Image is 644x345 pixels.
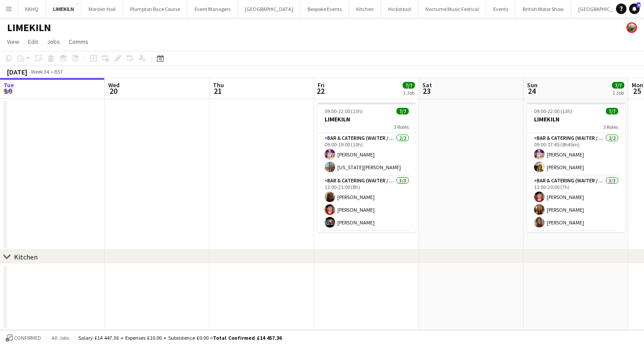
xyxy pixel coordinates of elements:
a: View [4,36,23,47]
span: Wed [108,81,120,89]
button: Events [486,0,516,18]
h3: LIMEKILN [318,115,416,123]
div: BST [54,68,63,75]
app-job-card: 09:00-22:00 (13h)7/7LIMEKILN3 RolesBar & Catering (Waiter / waitress)2/209:00-17:45 (8h45m)[PERSO... [527,103,625,232]
span: Sat [422,81,432,89]
span: Tue [4,81,14,89]
button: [GEOGRAPHIC_DATA] [571,0,634,18]
button: Kitchen [349,0,381,18]
button: KKHQ [18,0,46,18]
app-job-card: 09:00-22:00 (13h)7/7LIMEKILN3 RolesBar & Catering (Waiter / waitress)2/209:00-19:00 (10h)[PERSON_... [318,103,416,232]
span: Sun [527,81,538,89]
a: Jobs [43,36,64,47]
button: [GEOGRAPHIC_DATA] [238,0,301,18]
span: 24 [526,86,538,96]
button: Hickstead [381,0,418,18]
span: Fri [318,81,325,89]
span: Total Confirmed £14 457.36 [213,334,282,341]
a: Edit [25,36,42,47]
span: Comms [69,38,88,46]
span: 7/7 [612,82,624,89]
span: 3 Roles [394,124,409,130]
a: 4 [629,4,640,14]
span: 7/7 [403,82,415,89]
button: British Motor Show [516,0,571,18]
span: Week 34 [29,68,51,75]
app-card-role: Bar & Catering (Waiter / waitress)3/313:00-21:00 (8h)[PERSON_NAME][PERSON_NAME][PERSON_NAME] [318,176,416,231]
span: 4 [637,2,640,8]
h1: LIMEKILN [7,21,51,34]
app-card-role: Bar & Catering (Waiter / waitress)3/313:00-20:00 (7h)[PERSON_NAME][PERSON_NAME][PERSON_NAME] [527,176,625,231]
span: 7/7 [396,108,409,114]
button: LIMEKILN [46,0,81,18]
app-card-role: Bar & Catering (Waiter / waitress)2/209:00-17:45 (8h45m)[PERSON_NAME][PERSON_NAME] [527,133,625,176]
button: Confirmed [4,333,42,343]
button: Morden Hall [81,0,123,18]
span: 23 [421,86,432,96]
span: View [7,38,19,46]
span: 25 [630,86,643,96]
span: Thu [213,81,224,89]
div: 1 Job [403,89,414,96]
a: Comms [65,36,92,47]
span: 22 [316,86,325,96]
span: 21 [212,86,224,96]
span: 09:00-22:00 (13h) [325,108,363,114]
div: 1 Job [612,89,624,96]
div: Salary £14 447.36 + Expenses £10.00 + Subsistence £0.00 = [78,334,282,341]
span: Mon [632,81,643,89]
button: Bespoke Events [301,0,349,18]
span: Jobs [47,38,60,46]
div: Kitchen [14,253,38,261]
span: 7/7 [606,108,618,114]
span: Edit [28,38,38,46]
button: Plumpton Race Course [123,0,188,18]
span: All jobs [50,334,71,341]
span: 20 [107,86,120,96]
span: Confirmed [14,335,41,341]
h3: LIMEKILN [527,115,625,123]
span: 19 [2,86,14,96]
span: 3 Roles [603,124,618,130]
span: 09:00-22:00 (13h) [534,108,572,114]
button: Event Managers [188,0,238,18]
div: [DATE] [7,68,27,76]
button: Nocturne Music Festival [418,0,486,18]
app-card-role: Bar & Catering (Waiter / waitress)2/209:00-19:00 (10h)[PERSON_NAME][US_STATE][PERSON_NAME] [318,133,416,176]
app-user-avatar: Staffing Manager [626,22,637,33]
